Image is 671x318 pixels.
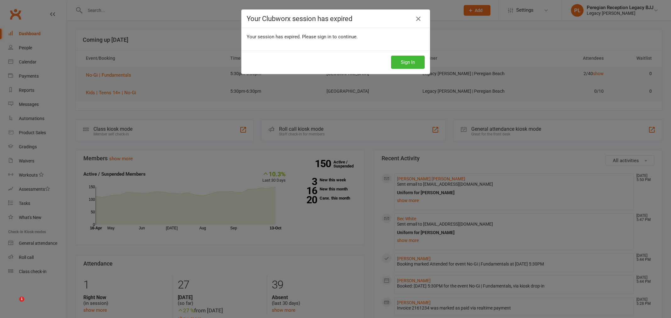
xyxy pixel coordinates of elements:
iframe: Intercom live chat [6,297,21,312]
button: Sign In [391,56,425,69]
a: Close [413,14,423,24]
h4: Your Clubworx session has expired [247,15,425,23]
span: 1 [19,297,24,302]
span: Your session has expired. Please sign in to continue. [247,34,358,40]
